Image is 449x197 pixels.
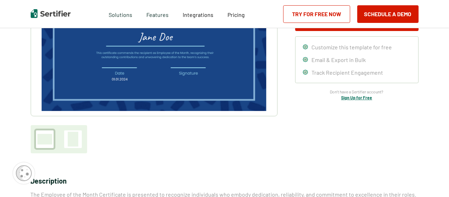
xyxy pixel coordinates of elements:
a: Try for Free Now [283,5,350,23]
span: Solutions [109,10,132,18]
span: Pricing [227,11,245,18]
span: Integrations [183,11,213,18]
span: Don’t have a Sertifier account? [330,88,384,95]
span: Customize this template for free [312,44,392,50]
span: Features [146,10,169,18]
a: Sign Up for Free [341,95,372,100]
span: Description [31,177,67,185]
span: Track Recipient Engagement [312,69,383,76]
button: Schedule a Demo [357,5,419,23]
a: Pricing [227,10,245,18]
img: Cookie Popup Icon [16,165,32,181]
a: Integrations [183,10,213,18]
span: Email & Export in Bulk [312,56,366,63]
iframe: Chat Widget [414,163,449,197]
img: Sertifier | Digital Credentialing Platform [31,9,71,18]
